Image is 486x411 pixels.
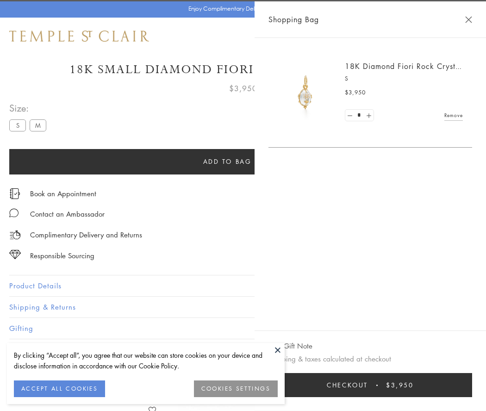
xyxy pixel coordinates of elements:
p: Shipping & taxes calculated at checkout [268,353,472,365]
p: Enjoy Complimentary Delivery & Returns [188,4,293,13]
span: Shopping Bag [268,13,319,25]
img: icon_sourcing.svg [9,250,21,259]
img: Temple St. Clair [9,31,149,42]
span: Add to bag [203,156,252,167]
button: Close Shopping Bag [465,16,472,23]
img: icon_appointment.svg [9,188,20,199]
a: Set quantity to 2 [364,110,373,121]
div: Contact an Ambassador [30,208,105,220]
button: Add to bag [9,149,445,174]
img: P51889-E11FIORI [278,65,333,120]
button: COOKIES SETTINGS [194,380,278,397]
button: Product Details [9,275,477,296]
span: $3,950 [229,82,257,94]
span: $3,950 [386,380,414,390]
span: Checkout [327,380,368,390]
a: Set quantity to 0 [345,110,355,121]
p: Complimentary Delivery and Returns [30,229,142,241]
button: Shipping & Returns [9,297,477,318]
img: icon_delivery.svg [9,229,21,241]
button: Checkout $3,950 [268,373,472,397]
div: By clicking “Accept all”, you agree that our website can store cookies on your device and disclos... [14,350,278,371]
span: $3,950 [345,88,366,97]
button: ACCEPT ALL COOKIES [14,380,105,397]
h1: 18K Small Diamond Fiori Rock Crystal Amulet [9,62,477,78]
img: MessageIcon-01_2.svg [9,208,19,218]
label: S [9,119,26,131]
div: Responsible Sourcing [30,250,94,262]
button: Add Gift Note [268,340,312,352]
a: Remove [444,110,463,120]
a: Book an Appointment [30,188,96,199]
button: Gifting [9,318,477,339]
p: S [345,74,463,83]
label: M [30,119,46,131]
span: Size: [9,100,50,116]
